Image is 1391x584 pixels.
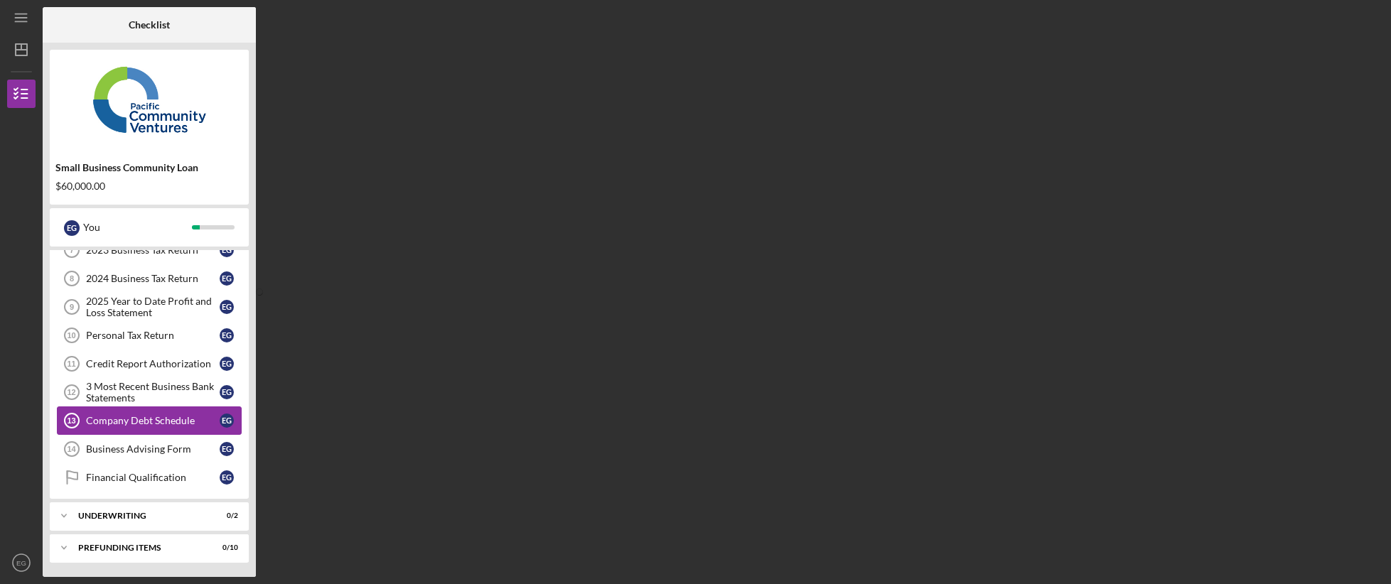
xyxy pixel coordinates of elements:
[220,300,234,314] div: E G
[57,406,242,435] a: 13Company Debt ScheduleEG
[213,512,238,520] div: 0 / 2
[220,470,234,485] div: E G
[220,243,234,257] div: E G
[57,264,242,293] a: 82024 Business Tax ReturnEG
[57,293,242,321] a: 92025 Year to Date Profit and Loss StatementEG
[64,220,80,236] div: E G
[57,463,242,492] a: Financial QualificationEG
[86,415,220,426] div: Company Debt Schedule
[16,559,26,567] text: EG
[86,273,220,284] div: 2024 Business Tax Return
[86,244,220,256] div: 2023 Business Tax Return
[220,385,234,399] div: E G
[67,445,76,453] tspan: 14
[70,274,74,283] tspan: 8
[55,180,243,192] div: $60,000.00
[86,443,220,455] div: Business Advising Form
[220,328,234,342] div: E G
[50,57,249,142] img: Product logo
[7,548,36,577] button: EG
[67,359,75,368] tspan: 11
[220,413,234,428] div: E G
[86,296,220,318] div: 2025 Year to Date Profit and Loss Statement
[57,378,242,406] a: 123 Most Recent Business Bank StatementsEG
[78,544,203,552] div: Prefunding Items
[86,381,220,404] div: 3 Most Recent Business Bank Statements
[57,321,242,350] a: 10Personal Tax ReturnEG
[78,512,203,520] div: Underwriting
[67,416,75,425] tspan: 13
[86,472,220,483] div: Financial Qualification
[83,215,192,239] div: You
[57,435,242,463] a: 14Business Advising FormEG
[220,271,234,286] div: E G
[57,236,242,264] a: 72023 Business Tax ReturnEG
[220,357,234,371] div: E G
[70,246,74,254] tspan: 7
[70,303,74,311] tspan: 9
[86,358,220,369] div: Credit Report Authorization
[213,544,238,552] div: 0 / 10
[86,330,220,341] div: Personal Tax Return
[129,19,170,31] b: Checklist
[55,162,243,173] div: Small Business Community Loan
[220,442,234,456] div: E G
[67,331,75,340] tspan: 10
[67,388,75,396] tspan: 12
[57,350,242,378] a: 11Credit Report AuthorizationEG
